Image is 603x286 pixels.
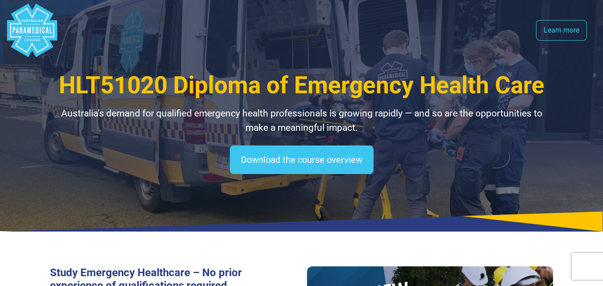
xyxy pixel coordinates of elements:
[5,4,59,57] div: Australian Paramedical College
[536,20,587,41] a: Learn more
[230,145,374,174] a: Download the course overview
[59,71,545,99] span: HLT51020 Diploma of Emergency Health Care
[50,107,553,135] p: Australia’s demand for qualified emergency health professionals is growing rapidly — and so are t...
